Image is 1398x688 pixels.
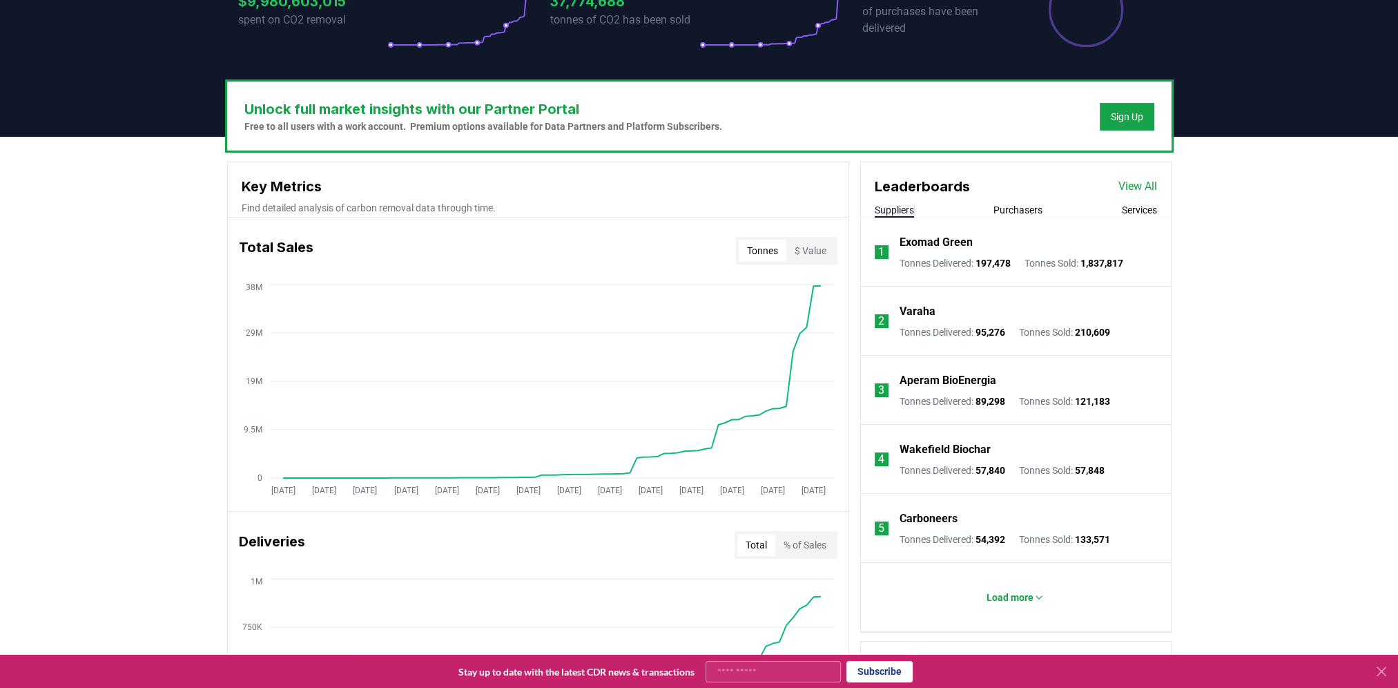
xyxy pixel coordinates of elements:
tspan: [DATE] [556,486,581,495]
p: 4 [878,451,884,468]
tspan: [DATE] [638,486,662,495]
p: Tonnes Sold : [1019,325,1110,339]
tspan: 1M [250,577,262,586]
tspan: [DATE] [434,486,458,495]
tspan: 29M [245,328,262,338]
tspan: 0 [257,473,262,483]
tspan: [DATE] [475,486,499,495]
span: 95,276 [975,327,1005,338]
tspan: [DATE] [312,486,336,495]
span: 57,840 [975,465,1005,476]
span: 133,571 [1075,534,1110,545]
p: Tonnes Delivered : [900,533,1005,546]
tspan: [DATE] [516,486,540,495]
tspan: [DATE] [353,486,377,495]
a: Aperam BioEnergia [900,372,996,389]
p: Tonnes Delivered : [900,394,1005,408]
a: View All [1118,178,1157,195]
button: Sign Up [1100,103,1154,131]
p: Find detailed analysis of carbon removal data through time. [242,201,835,215]
tspan: 750K [242,622,262,632]
tspan: 19M [245,376,262,386]
p: of purchases have been delivered [862,3,1011,37]
tspan: [DATE] [271,486,295,495]
p: 2 [878,313,884,329]
p: Tonnes Sold : [1025,256,1123,270]
button: Total [737,534,775,556]
p: 5 [878,520,884,537]
span: 54,392 [975,534,1005,545]
tspan: [DATE] [679,486,703,495]
a: Sign Up [1111,110,1143,124]
h3: Leaderboards [875,176,970,197]
tspan: 9.5M [243,425,262,434]
p: Load more [987,591,1033,604]
a: Carboneers [900,510,958,527]
tspan: [DATE] [719,486,744,495]
span: 210,609 [1075,327,1110,338]
span: 197,478 [975,258,1011,269]
h3: Unlock full market insights with our Partner Portal [244,99,722,120]
p: Tonnes Sold : [1019,394,1110,408]
tspan: 38M [245,283,262,292]
p: Tonnes Delivered : [900,464,1005,477]
tspan: [DATE] [760,486,784,495]
p: Tonnes Sold : [1019,533,1110,546]
span: 57,848 [1075,465,1105,476]
a: Wakefield Biochar [900,441,991,458]
p: Tonnes Delivered : [900,256,1011,270]
tspan: [DATE] [394,486,418,495]
h3: Deliveries [239,531,305,559]
span: 121,183 [1075,396,1110,407]
p: Tonnes Sold : [1019,464,1105,477]
button: Purchasers [993,203,1042,217]
button: $ Value [786,240,835,262]
button: Tonnes [739,240,786,262]
span: 89,298 [975,396,1005,407]
button: Suppliers [875,203,914,217]
span: 1,837,817 [1080,258,1123,269]
button: % of Sales [775,534,835,556]
p: tonnes of CO2 has been sold [550,12,699,28]
p: 3 [878,382,884,399]
p: spent on CO2 removal [238,12,387,28]
button: Services [1122,203,1157,217]
h3: Total Sales [239,237,313,265]
a: Exomad Green [900,234,973,251]
a: Varaha [900,303,935,320]
p: Tonnes Delivered : [900,325,1005,339]
tspan: [DATE] [597,486,621,495]
p: Free to all users with a work account. Premium options available for Data Partners and Platform S... [244,120,722,133]
tspan: [DATE] [802,486,826,495]
button: Load more [975,584,1056,611]
h3: Key Metrics [242,176,835,197]
p: 1 [878,244,884,260]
